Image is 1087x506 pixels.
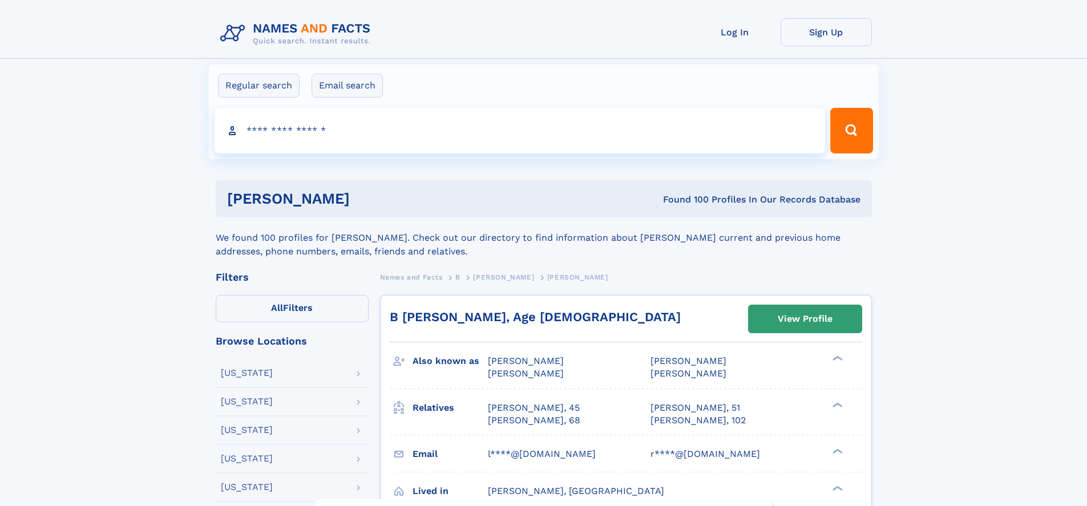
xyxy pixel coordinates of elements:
[312,74,383,98] label: Email search
[216,18,380,49] img: Logo Names and Facts
[488,355,564,366] span: [PERSON_NAME]
[689,18,781,46] a: Log In
[216,272,369,282] div: Filters
[227,192,507,206] h1: [PERSON_NAME]
[216,336,369,346] div: Browse Locations
[650,402,740,414] a: [PERSON_NAME], 51
[781,18,872,46] a: Sign Up
[455,273,460,281] span: B
[488,485,664,496] span: [PERSON_NAME], [GEOGRAPHIC_DATA]
[413,481,488,501] h3: Lived in
[413,351,488,371] h3: Also known as
[473,270,534,284] a: [PERSON_NAME]
[271,302,283,313] span: All
[506,193,860,206] div: Found 100 Profiles In Our Records Database
[830,355,843,362] div: ❯
[221,483,273,492] div: [US_STATE]
[380,270,443,284] a: Names and Facts
[749,305,862,333] a: View Profile
[413,444,488,464] h3: Email
[221,369,273,378] div: [US_STATE]
[216,217,872,258] div: We found 100 profiles for [PERSON_NAME]. Check out our directory to find information about [PERSO...
[547,273,608,281] span: [PERSON_NAME]
[221,426,273,435] div: [US_STATE]
[650,414,746,427] a: [PERSON_NAME], 102
[650,368,726,379] span: [PERSON_NAME]
[830,484,843,492] div: ❯
[218,74,300,98] label: Regular search
[473,273,534,281] span: [PERSON_NAME]
[830,401,843,408] div: ❯
[830,108,872,153] button: Search Button
[830,447,843,455] div: ❯
[650,355,726,366] span: [PERSON_NAME]
[778,306,833,332] div: View Profile
[221,397,273,406] div: [US_STATE]
[488,368,564,379] span: [PERSON_NAME]
[390,310,681,324] a: B [PERSON_NAME], Age [DEMOGRAPHIC_DATA]
[221,454,273,463] div: [US_STATE]
[216,295,369,322] label: Filters
[215,108,826,153] input: search input
[455,270,460,284] a: B
[488,402,580,414] a: [PERSON_NAME], 45
[413,398,488,418] h3: Relatives
[488,414,580,427] a: [PERSON_NAME], 68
